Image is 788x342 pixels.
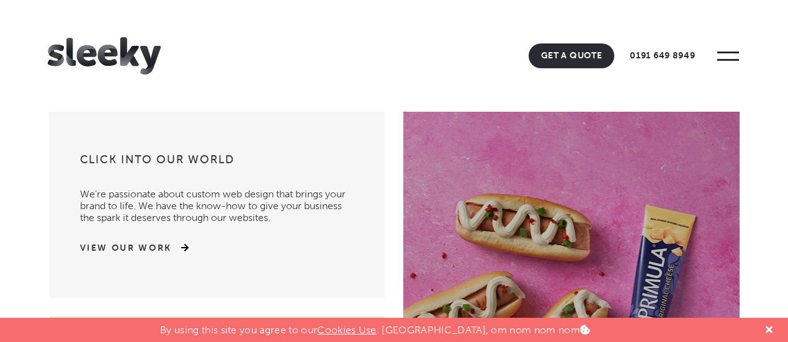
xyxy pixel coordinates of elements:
[529,43,615,68] a: Get A Quote
[160,318,590,336] p: By using this site you agree to our . [GEOGRAPHIC_DATA], om nom nom nom
[80,176,354,223] p: We’re passionate about custom web design that brings your brand to life. We have the know-how to ...
[48,37,161,74] img: Sleeky Web Design Newcastle
[617,43,707,68] a: 0191 649 8949
[317,324,377,336] a: Cookies Use
[80,152,354,176] h3: Click into our world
